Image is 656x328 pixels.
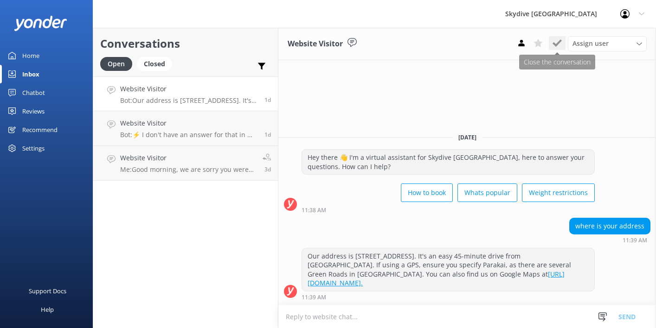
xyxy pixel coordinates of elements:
img: yonder-white-logo.png [14,16,67,31]
button: Whats popular [457,183,517,202]
div: Sep 08 2025 11:39am (UTC +12:00) Pacific/Auckland [569,237,650,243]
div: Assign User [568,36,647,51]
div: Open [100,57,132,71]
div: Home [22,46,39,65]
div: Settings [22,139,45,158]
button: How to book [401,183,453,202]
div: Our address is [STREET_ADDRESS]. It's an easy 45-minute drive from [GEOGRAPHIC_DATA]. If using a ... [302,248,594,291]
div: Closed [137,57,172,71]
div: Inbox [22,65,39,83]
span: Sep 06 2025 07:12am (UTC +12:00) Pacific/Auckland [264,165,271,173]
div: Chatbot [22,83,45,102]
a: Website VisitorMe:Good morning, we are sorry you were not entirely satisfied with your experience... [93,146,278,181]
strong: 11:38 AM [302,208,326,213]
h4: Website Visitor [120,118,257,128]
a: Website VisitorBot:Our address is [STREET_ADDRESS]. It's an easy 45-minute drive from [GEOGRAPHIC... [93,76,278,111]
div: Reviews [22,102,45,120]
div: Sep 08 2025 11:38am (UTC +12:00) Pacific/Auckland [302,207,595,213]
a: Closed [137,58,177,69]
div: Hey there 👋 I'm a virtual assistant for Skydive [GEOGRAPHIC_DATA], here to answer your questions.... [302,150,594,174]
div: Recommend [22,120,58,139]
h4: Website Visitor [120,153,256,163]
div: Help [41,300,54,319]
span: Sep 08 2025 05:58am (UTC +12:00) Pacific/Auckland [264,131,271,139]
div: where is your address [570,218,650,234]
a: Open [100,58,137,69]
a: Website VisitorBot:⚡ I don't have an answer for that in my knowledge base. Please try and rephras... [93,111,278,146]
span: [DATE] [453,133,482,141]
div: Sep 08 2025 11:39am (UTC +12:00) Pacific/Auckland [302,294,595,300]
span: Assign user [572,38,609,49]
button: Weight restrictions [522,183,595,202]
div: Support Docs [29,282,66,300]
h4: Website Visitor [120,84,257,94]
h2: Conversations [100,35,271,52]
a: [URL][DOMAIN_NAME]. [308,270,565,288]
p: Bot: Our address is [STREET_ADDRESS]. It's an easy 45-minute drive from [GEOGRAPHIC_DATA]. If usi... [120,96,257,105]
p: Me: Good morning, we are sorry you were not entirely satisfied with your experience. To send us m... [120,165,256,174]
strong: 11:39 AM [623,238,647,243]
p: Bot: ⚡ I don't have an answer for that in my knowledge base. Please try and rephrase your questio... [120,131,257,139]
span: Sep 08 2025 11:39am (UTC +12:00) Pacific/Auckland [264,96,271,104]
h3: Website Visitor [288,38,343,50]
strong: 11:39 AM [302,295,326,300]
